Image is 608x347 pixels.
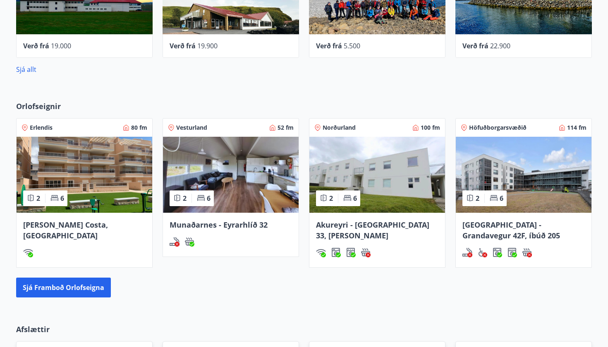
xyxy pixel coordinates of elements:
[16,101,61,112] span: Orlofseignir
[184,237,194,247] img: h89QDIuHlAdpqTriuIvuEWkTH976fOgBEOOeu1mi.svg
[51,41,71,50] span: 19.000
[170,237,180,247] img: QNIUl6Cv9L9rHgMXwuzGLuiJOj7RKqxk9mBFPqjq.svg
[329,194,333,203] span: 2
[36,194,40,203] span: 2
[23,247,33,257] div: Þráðlaust net
[477,247,487,257] div: Aðgengi fyrir hjólastól
[163,137,299,213] img: Paella dish
[207,194,211,203] span: 6
[522,247,532,257] div: Heitur pottur
[500,194,503,203] span: 6
[477,247,487,257] img: 8IYIKVZQyRlUC6HQIIUSdjpPGRncJsz2RzLgWvp4.svg
[17,137,152,213] img: Paella dish
[361,247,371,257] img: h89QDIuHlAdpqTriuIvuEWkTH976fOgBEOOeu1mi.svg
[346,247,356,257] div: Þurrkari
[184,237,194,247] div: Heitur pottur
[421,124,440,132] span: 100 fm
[170,41,196,50] span: Verð frá
[507,247,517,257] img: hddCLTAnxqFUMr1fxmbGG8zWilo2syolR0f9UjPn.svg
[567,124,586,132] span: 114 fm
[361,247,371,257] div: Heitur pottur
[522,247,532,257] img: h89QDIuHlAdpqTriuIvuEWkTH976fOgBEOOeu1mi.svg
[316,247,326,257] img: HJRyFFsYp6qjeUYhR4dAD8CaCEsnIFYZ05miwXoh.svg
[490,41,510,50] span: 22.900
[316,41,342,50] span: Verð frá
[309,137,445,213] img: Paella dish
[23,220,108,240] span: [PERSON_NAME] Costa, [GEOGRAPHIC_DATA]
[278,124,294,132] span: 52 fm
[316,220,429,240] span: Akureyri - [GEOGRAPHIC_DATA] 33, [PERSON_NAME]
[170,220,268,230] span: Munaðarnes - Eyrarhlíð 32
[456,137,591,213] img: Paella dish
[183,194,187,203] span: 2
[331,247,341,257] img: Dl16BY4EX9PAW649lg1C3oBuIaAsR6QVDQBO2cTm.svg
[176,124,207,132] span: Vesturland
[170,237,180,247] div: Reykingar / Vape
[346,247,356,257] img: hddCLTAnxqFUMr1fxmbGG8zWilo2syolR0f9UjPn.svg
[16,278,111,297] button: Sjá framboð orlofseigna
[469,124,527,132] span: Höfuðborgarsvæðið
[344,41,360,50] span: 5.500
[23,41,49,50] span: Verð frá
[16,324,592,335] p: Afslættir
[476,194,479,203] span: 2
[30,124,53,132] span: Erlendis
[323,124,356,132] span: Norðurland
[23,247,33,257] img: HJRyFFsYp6qjeUYhR4dAD8CaCEsnIFYZ05miwXoh.svg
[60,194,64,203] span: 6
[131,124,147,132] span: 80 fm
[197,41,218,50] span: 19.900
[492,247,502,257] div: Þvottavél
[507,247,517,257] div: Þurrkari
[16,65,36,74] a: Sjá allt
[462,247,472,257] div: Reykingar / Vape
[492,247,502,257] img: Dl16BY4EX9PAW649lg1C3oBuIaAsR6QVDQBO2cTm.svg
[462,247,472,257] img: QNIUl6Cv9L9rHgMXwuzGLuiJOj7RKqxk9mBFPqjq.svg
[331,247,341,257] div: Þvottavél
[462,220,560,240] span: [GEOGRAPHIC_DATA] - Grandavegur 42F, íbúð 205
[353,194,357,203] span: 6
[462,41,488,50] span: Verð frá
[316,247,326,257] div: Þráðlaust net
